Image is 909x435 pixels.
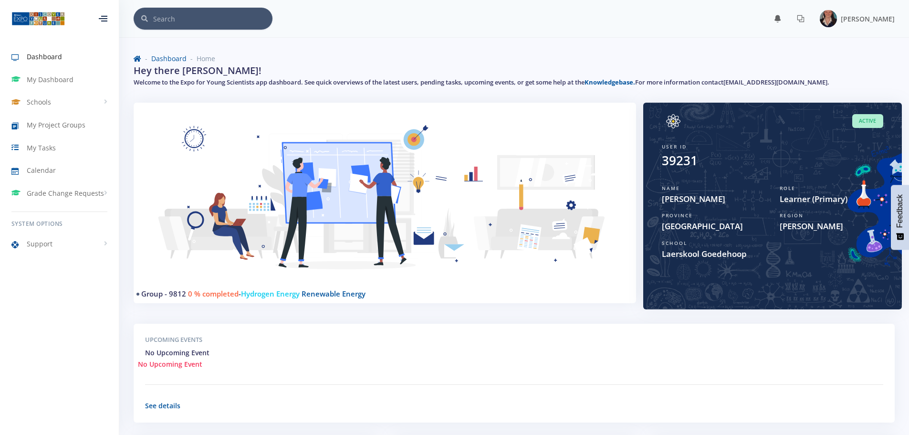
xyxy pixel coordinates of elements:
[188,289,239,298] span: 0 % completed
[151,54,187,63] a: Dashboard
[134,78,895,87] h5: Welcome to the Expo for Young Scientists app dashboard. See quick overviews of the latest users, ...
[27,52,62,62] span: Dashboard
[134,53,895,64] nav: breadcrumb
[145,348,209,357] span: No Upcoming Event
[585,78,635,86] a: Knowledgebase.
[27,165,56,175] span: Calendar
[141,289,186,298] a: Group - 9812
[134,64,261,78] h2: Hey there [PERSON_NAME]!
[27,239,52,249] span: Support
[812,8,895,29] a: Image placeholder [PERSON_NAME]
[11,11,65,26] img: ...
[852,114,883,128] span: Active
[780,220,883,233] span: [PERSON_NAME]
[662,248,883,260] span: Laerskool Goedehoop
[145,401,180,410] a: See details
[187,53,215,64] li: Home
[891,185,909,250] button: Feedback - Show survey
[27,188,104,198] span: Grade Change Requests
[145,335,883,345] h5: Upcoming Events
[138,359,202,369] span: No Upcoming Event
[662,185,680,191] span: Name
[302,289,366,298] span: Renewable Energy
[662,143,687,150] span: User ID
[27,143,56,153] span: My Tasks
[662,220,765,233] span: [GEOGRAPHIC_DATA]
[27,74,73,85] span: My Dashboard
[841,14,895,23] span: [PERSON_NAME]
[27,97,51,107] span: Schools
[662,212,693,219] span: Province
[820,10,837,27] img: Image placeholder
[662,151,698,170] div: 39231
[241,289,300,298] span: Hydrogen Energy
[896,194,904,228] span: Feedback
[27,120,85,130] span: My Project Groups
[11,220,107,228] h6: System Options
[141,288,621,299] h4: -
[662,240,687,246] span: School
[153,8,272,30] input: Search
[662,114,685,128] img: Image placeholder
[145,114,625,296] img: Learner
[780,185,795,191] span: Role
[780,212,804,219] span: Region
[662,193,765,205] span: [PERSON_NAME]
[723,78,827,86] a: [EMAIL_ADDRESS][DOMAIN_NAME]
[780,193,883,205] span: Learner (Primary)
